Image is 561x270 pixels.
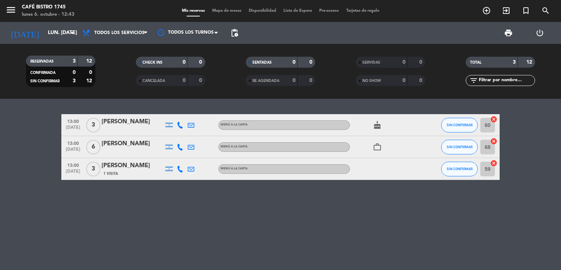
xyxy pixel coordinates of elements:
[293,60,295,65] strong: 0
[402,60,405,65] strong: 0
[64,147,82,155] span: [DATE]
[102,139,164,149] div: [PERSON_NAME]
[522,6,530,15] i: turned_in_not
[183,60,186,65] strong: 0
[478,76,535,85] input: Filtrar por nombre...
[64,161,82,169] span: 13:00
[502,6,511,15] i: exit_to_app
[470,61,481,64] span: TOTAL
[441,140,478,154] button: SIN CONFIRMAR
[178,9,209,13] span: Mis reservas
[94,30,145,35] span: Todos los servicios
[199,78,203,83] strong: 0
[142,61,163,64] span: CHECK INS
[64,169,82,177] span: [DATE]
[490,116,497,123] i: cancel
[526,60,534,65] strong: 12
[535,29,544,37] i: power_settings_new
[30,71,56,75] span: CONFIRMADA
[30,79,60,83] span: SIN CONFIRMAR
[293,78,295,83] strong: 0
[504,29,513,37] span: print
[73,59,76,64] strong: 3
[373,143,382,151] i: work_outline
[230,29,239,37] span: pending_actions
[5,4,16,18] button: menu
[362,61,380,64] span: SERVIDAS
[86,140,100,154] span: 6
[103,171,118,177] span: 1 Visita
[309,78,314,83] strong: 0
[73,70,76,75] strong: 0
[64,117,82,125] span: 13:00
[419,78,424,83] strong: 0
[419,60,424,65] strong: 0
[447,167,473,171] span: SIN CONFIRMAR
[102,161,164,170] div: [PERSON_NAME]
[362,79,381,83] span: NO SHOW
[209,9,245,13] span: Mapa de mesas
[64,125,82,134] span: [DATE]
[316,9,343,13] span: Pre-acceso
[142,79,165,83] span: CANCELADA
[199,60,203,65] strong: 0
[86,162,100,176] span: 3
[469,76,478,85] i: filter_list
[73,78,76,83] strong: 3
[447,145,473,149] span: SIN CONFIRMAR
[22,4,75,11] div: Café Bistro 1745
[86,118,100,132] span: 3
[86,78,93,83] strong: 12
[490,138,497,145] i: cancel
[309,60,314,65] strong: 0
[252,79,279,83] span: RE AGENDADA
[183,78,186,83] strong: 0
[252,61,272,64] span: SENTADAS
[221,123,248,126] span: MENÚ A LA CARTA
[102,117,164,127] div: [PERSON_NAME]
[402,78,405,83] strong: 0
[441,162,478,176] button: SIN CONFIRMAR
[447,123,473,127] span: SIN CONFIRMAR
[30,60,54,63] span: RESERVADAS
[86,59,93,64] strong: 12
[245,9,280,13] span: Disponibilidad
[221,167,248,170] span: MENÚ A LA CARTA
[482,6,491,15] i: add_circle_outline
[524,22,556,44] div: LOG OUT
[490,160,497,167] i: cancel
[64,139,82,147] span: 13:00
[5,25,44,41] i: [DATE]
[22,11,75,18] div: lunes 6. octubre - 12:43
[513,60,516,65] strong: 3
[89,70,93,75] strong: 0
[373,121,382,130] i: cake
[541,6,550,15] i: search
[441,118,478,132] button: SIN CONFIRMAR
[221,145,248,148] span: MENÚ A LA CARTA
[68,29,77,37] i: arrow_drop_down
[5,4,16,15] i: menu
[280,9,316,13] span: Lista de Espera
[343,9,383,13] span: Tarjetas de regalo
